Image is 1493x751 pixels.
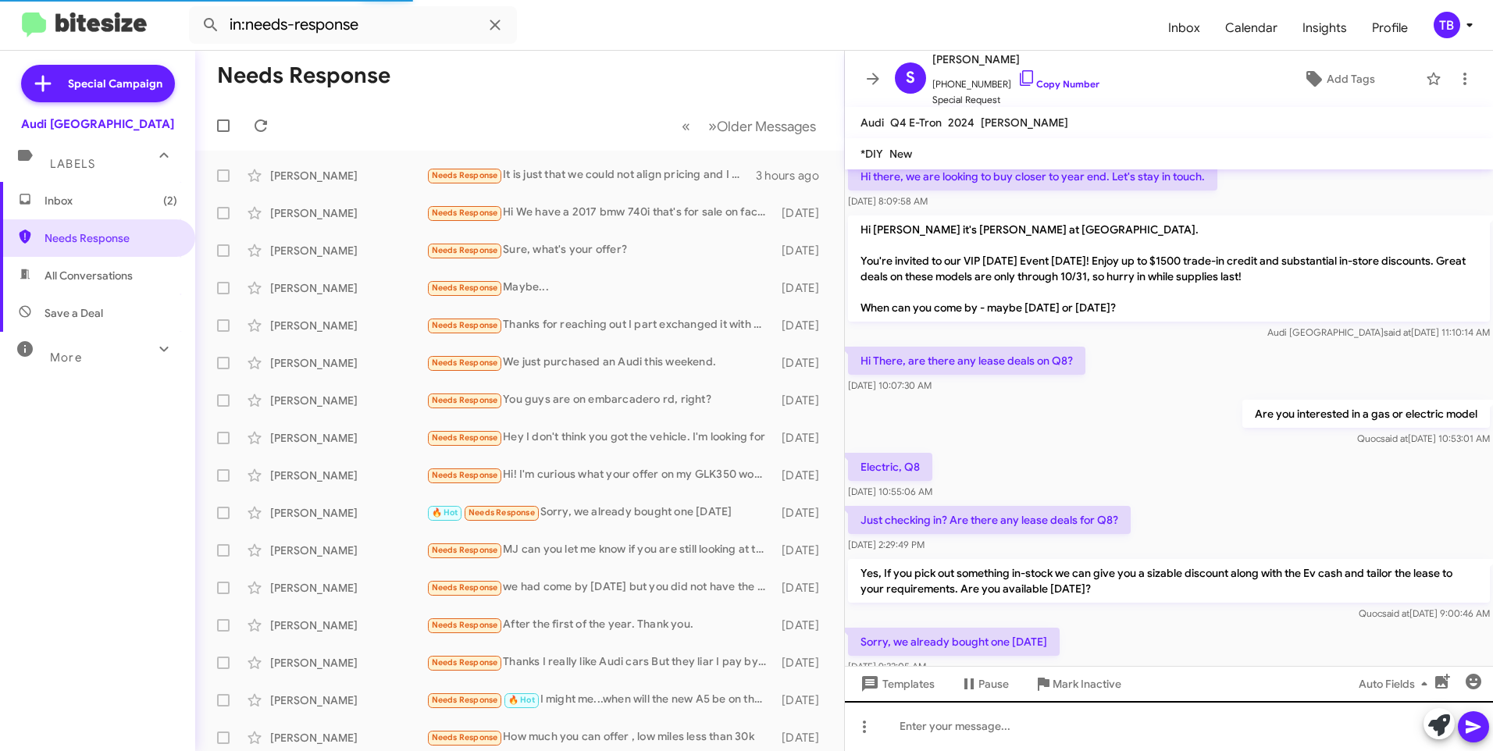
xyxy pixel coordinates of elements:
[1357,432,1490,444] span: Quoc [DATE] 10:53:01 AM
[68,76,162,91] span: Special Campaign
[848,347,1085,375] p: Hi There, are there any lease deals on Q8?
[673,110,825,142] nav: Page navigation example
[432,170,498,180] span: Needs Response
[1021,670,1134,698] button: Mark Inactive
[682,116,690,136] span: «
[426,653,775,671] div: Thanks I really like Audi cars But they liar I pay by USD. But they give me spare tire Made in [G...
[978,670,1009,698] span: Pause
[848,486,932,497] span: [DATE] 10:55:06 AM
[270,168,426,183] div: [PERSON_NAME]
[845,670,947,698] button: Templates
[432,507,458,518] span: 🔥 Hot
[426,241,775,259] div: Sure, what's your offer?
[1359,5,1420,51] a: Profile
[775,430,832,446] div: [DATE]
[426,541,775,559] div: MJ can you let me know if you are still looking at this particular car?
[717,118,816,135] span: Older Messages
[1359,670,1434,698] span: Auto Fields
[848,162,1217,190] p: Hi there, we are looking to buy closer to year end. Let's stay in touch.
[45,305,103,321] span: Save a Deal
[426,354,775,372] div: We just purchased an Audi this weekend.
[432,582,498,593] span: Needs Response
[756,168,832,183] div: 3 hours ago
[270,692,426,708] div: [PERSON_NAME]
[932,50,1099,69] span: [PERSON_NAME]
[1384,326,1411,338] span: said at
[270,655,426,671] div: [PERSON_NAME]
[1346,670,1446,698] button: Auto Fields
[775,393,832,408] div: [DATE]
[1359,607,1490,619] span: Quoc [DATE] 9:00:46 AM
[1290,5,1359,51] a: Insights
[270,205,426,221] div: [PERSON_NAME]
[848,195,928,207] span: [DATE] 8:09:58 AM
[432,208,498,218] span: Needs Response
[426,504,775,521] div: Sorry, we already bought one [DATE]
[426,316,775,334] div: Thanks for reaching out I part exchanged it with Porsche Marin
[1213,5,1290,51] a: Calendar
[1242,400,1490,428] p: Are you interested in a gas or electric model
[775,543,832,558] div: [DATE]
[426,728,775,746] div: How much you can offer , low miles less than 30k
[1434,12,1460,38] div: TB
[432,657,498,667] span: Needs Response
[1156,5,1213,51] a: Inbox
[1420,12,1476,38] button: TB
[699,110,825,142] button: Next
[426,391,775,409] div: You guys are on embarcadero rd, right?
[1017,78,1099,90] a: Copy Number
[890,116,942,130] span: Q4 E-Tron
[848,453,932,481] p: Electric, Q8
[270,730,426,746] div: [PERSON_NAME]
[432,545,498,555] span: Needs Response
[217,63,390,88] h1: Needs Response
[775,580,832,596] div: [DATE]
[889,147,912,161] span: New
[270,543,426,558] div: [PERSON_NAME]
[1381,432,1408,444] span: said at
[426,578,775,596] div: we had come by [DATE] but you did not have the new Q8 audi [PERSON_NAME] wanted. if you want to s...
[45,268,133,283] span: All Conversations
[50,351,82,365] span: More
[1327,65,1375,93] span: Add Tags
[708,116,717,136] span: »
[775,618,832,633] div: [DATE]
[270,280,426,296] div: [PERSON_NAME]
[848,628,1060,656] p: Sorry, we already bought one [DATE]
[432,732,498,742] span: Needs Response
[469,507,535,518] span: Needs Response
[426,279,775,297] div: Maybe...
[270,468,426,483] div: [PERSON_NAME]
[432,395,498,405] span: Needs Response
[432,432,498,443] span: Needs Response
[775,355,832,371] div: [DATE]
[948,116,975,130] span: 2024
[848,506,1131,534] p: Just checking in? Are there any lease deals for Q8?
[432,620,498,630] span: Needs Response
[775,730,832,746] div: [DATE]
[1267,326,1490,338] span: Audi [GEOGRAPHIC_DATA] [DATE] 11:10:14 AM
[672,110,700,142] button: Previous
[432,358,498,368] span: Needs Response
[848,379,932,391] span: [DATE] 10:07:30 AM
[21,116,174,132] div: Audi [GEOGRAPHIC_DATA]
[432,470,498,480] span: Needs Response
[857,670,935,698] span: Templates
[932,92,1099,108] span: Special Request
[45,193,177,208] span: Inbox
[848,215,1490,322] p: Hi [PERSON_NAME] it's [PERSON_NAME] at [GEOGRAPHIC_DATA]. You're invited to our VIP [DATE] Event ...
[1053,670,1121,698] span: Mark Inactive
[775,280,832,296] div: [DATE]
[906,66,915,91] span: S
[775,468,832,483] div: [DATE]
[861,116,884,130] span: Audi
[45,230,177,246] span: Needs Response
[270,505,426,521] div: [PERSON_NAME]
[432,695,498,705] span: Needs Response
[21,65,175,102] a: Special Campaign
[50,157,95,171] span: Labels
[775,692,832,708] div: [DATE]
